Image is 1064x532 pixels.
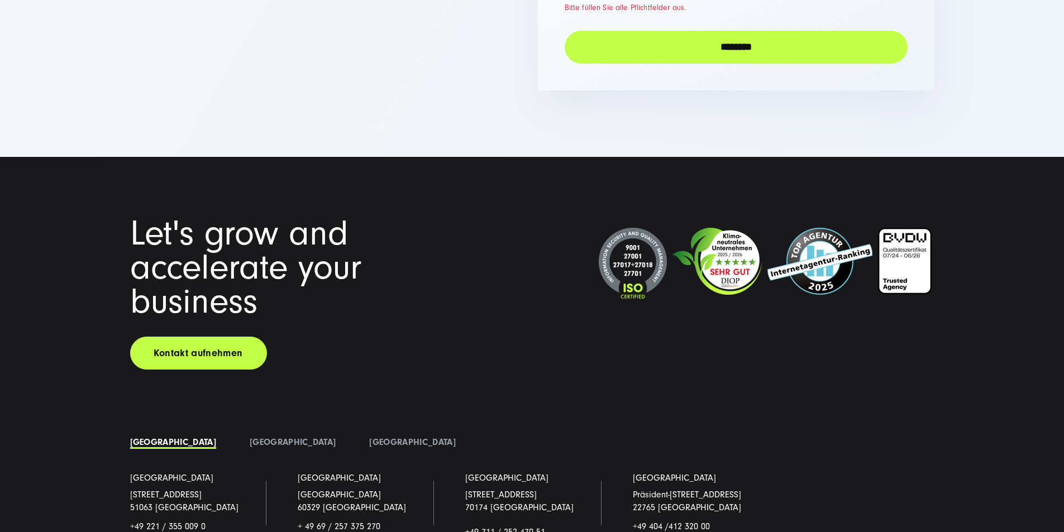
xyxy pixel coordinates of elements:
img: BVDW-Zertifizierung-Weiß [878,228,932,294]
span: + 49 69 / 257 375 270 [298,521,380,531]
a: [GEOGRAPHIC_DATA] [130,437,216,447]
img: Top Internetagentur und Full Service Digitalagentur SUNZINET - 2024 [767,228,872,295]
span: +49 404 / [633,521,710,531]
span: Let's grow and accelerate your business [130,213,361,322]
a: [GEOGRAPHIC_DATA] [633,472,716,484]
a: 70174 [GEOGRAPHIC_DATA] [465,502,574,512]
span: 412 320 00 [669,521,710,531]
a: [GEOGRAPHIC_DATA] [298,472,381,484]
label: Bitte füllen Sie alle Pflichtfelder aus. [565,2,908,14]
a: [GEOGRAPHIC_DATA] [130,472,213,484]
a: Kontakt aufnehmen [130,337,267,370]
span: [GEOGRAPHIC_DATA] [298,490,381,500]
img: Klimaneutrales Unternehmen SUNZINET GmbH [672,228,762,295]
a: [GEOGRAPHIC_DATA] [369,437,455,447]
p: Präsident-[STREET_ADDRESS] 22765 [GEOGRAPHIC_DATA] [633,488,767,514]
img: ISO-Siegel_2024_dunkel [599,228,667,300]
a: [GEOGRAPHIC_DATA] [250,437,336,447]
a: [STREET_ADDRESS] [465,490,537,500]
a: 51063 [GEOGRAPHIC_DATA] [130,502,238,512]
a: [STREET_ADDRESS] [130,490,202,500]
a: [GEOGRAPHIC_DATA] [465,472,548,484]
a: 60329 [GEOGRAPHIC_DATA] [298,502,406,512]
